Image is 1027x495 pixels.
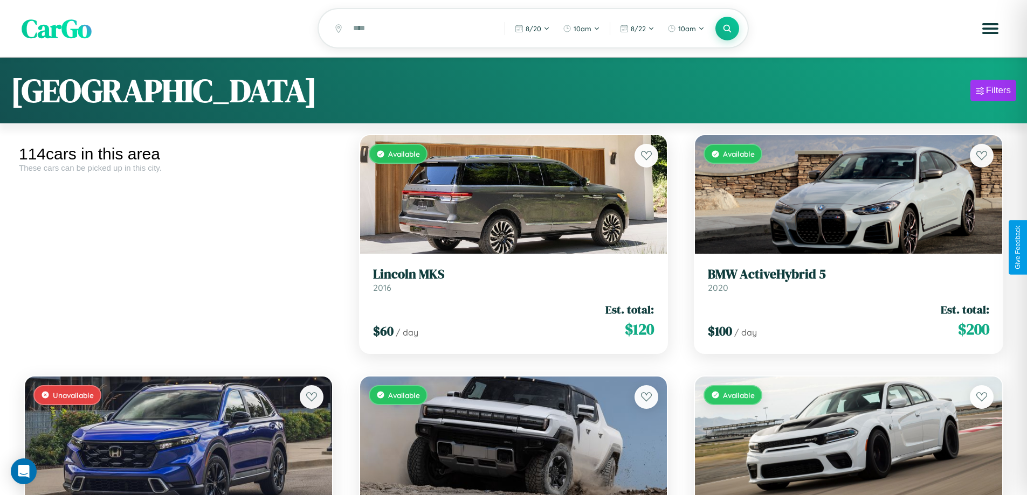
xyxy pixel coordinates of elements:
[557,20,605,37] button: 10am
[373,267,654,282] h3: Lincoln MKS
[708,282,728,293] span: 2020
[986,85,1011,96] div: Filters
[1014,226,1022,269] div: Give Feedback
[662,20,710,37] button: 10am
[396,327,418,338] span: / day
[631,24,646,33] span: 8 / 22
[574,24,591,33] span: 10am
[22,11,92,46] span: CarGo
[708,322,732,340] span: $ 100
[373,282,391,293] span: 2016
[615,20,660,37] button: 8/22
[723,391,755,400] span: Available
[373,322,394,340] span: $ 60
[941,302,989,317] span: Est. total:
[373,267,654,293] a: Lincoln MKS2016
[708,267,989,293] a: BMW ActiveHybrid 52020
[526,24,541,33] span: 8 / 20
[970,80,1016,101] button: Filters
[605,302,654,317] span: Est. total:
[53,391,94,400] span: Unavailable
[388,149,420,158] span: Available
[723,149,755,158] span: Available
[708,267,989,282] h3: BMW ActiveHybrid 5
[509,20,555,37] button: 8/20
[958,318,989,340] span: $ 200
[11,458,37,484] div: Open Intercom Messenger
[19,163,338,172] div: These cars can be picked up in this city.
[975,13,1005,44] button: Open menu
[388,391,420,400] span: Available
[734,327,757,338] span: / day
[678,24,696,33] span: 10am
[11,68,317,113] h1: [GEOGRAPHIC_DATA]
[625,318,654,340] span: $ 120
[19,145,338,163] div: 114 cars in this area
